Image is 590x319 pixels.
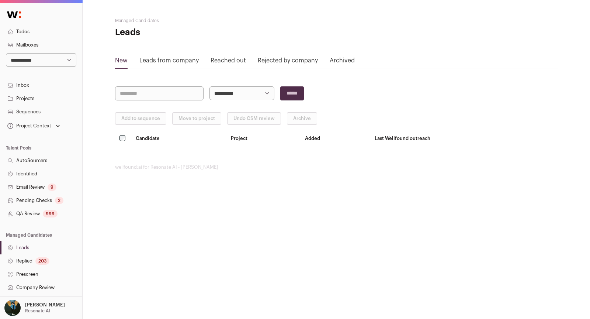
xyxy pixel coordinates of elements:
[25,308,50,314] p: Resonate AI
[48,183,56,191] div: 9
[131,131,227,147] th: Candidate
[258,56,318,68] a: Rejected by company
[139,56,199,68] a: Leads from company
[330,56,355,68] a: Archived
[6,121,62,131] button: Open dropdown
[115,164,558,170] footer: wellfound:ai for Resonate AI - [PERSON_NAME]
[4,300,21,316] img: 12031951-medium_jpg
[3,300,66,316] button: Open dropdown
[35,257,49,265] div: 203
[55,197,63,204] div: 2
[301,131,370,147] th: Added
[370,131,558,147] th: Last Wellfound outreach
[43,210,58,217] div: 999
[115,18,263,24] h2: Managed Candidates
[25,302,65,308] p: [PERSON_NAME]
[6,123,51,129] div: Project Context
[226,131,300,147] th: Project
[115,27,263,38] h1: Leads
[3,7,25,22] img: Wellfound
[211,56,246,68] a: Reached out
[115,56,128,68] a: New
